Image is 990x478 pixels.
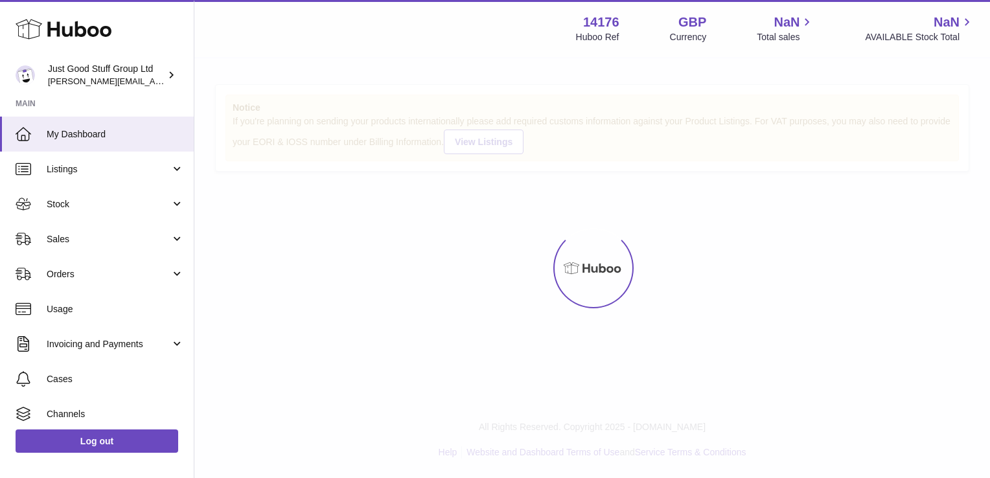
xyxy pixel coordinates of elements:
span: Channels [47,408,184,420]
span: Stock [47,198,170,211]
span: Cases [47,373,184,385]
span: Total sales [757,31,814,43]
span: Orders [47,268,170,280]
span: My Dashboard [47,128,184,141]
span: NaN [934,14,960,31]
a: Log out [16,429,178,453]
span: [PERSON_NAME][EMAIL_ADDRESS][DOMAIN_NAME] [48,76,260,86]
span: Usage [47,303,184,315]
img: gordon@justgoodstuff.com [16,65,35,85]
a: NaN Total sales [757,14,814,43]
span: Listings [47,163,170,176]
div: Huboo Ref [576,31,619,43]
div: Currency [670,31,707,43]
div: Just Good Stuff Group Ltd [48,63,165,87]
a: NaN AVAILABLE Stock Total [865,14,974,43]
span: Invoicing and Payments [47,338,170,350]
strong: GBP [678,14,706,31]
span: Sales [47,233,170,245]
span: AVAILABLE Stock Total [865,31,974,43]
strong: 14176 [583,14,619,31]
span: NaN [774,14,800,31]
